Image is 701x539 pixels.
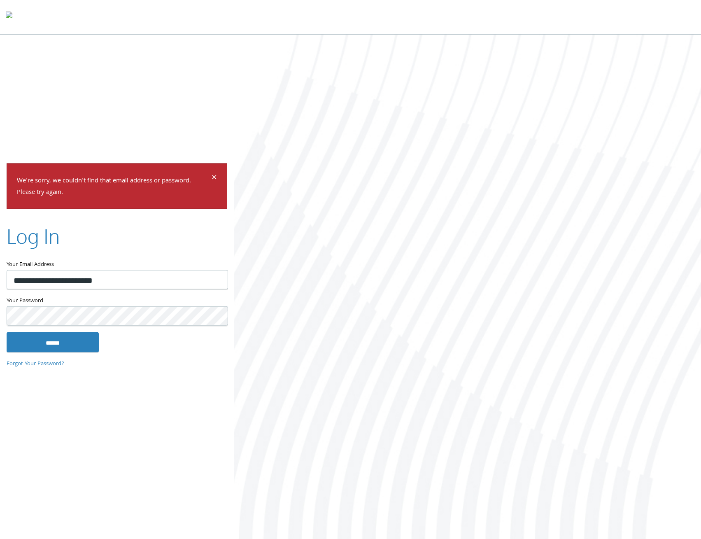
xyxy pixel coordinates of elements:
button: Dismiss alert [212,173,217,183]
h2: Log In [7,222,60,250]
p: We're sorry, we couldn't find that email address or password. Please try again. [17,175,210,199]
img: todyl-logo-dark.svg [6,9,12,25]
span: × [212,170,217,186]
a: Forgot Your Password? [7,359,64,368]
label: Your Password [7,296,227,306]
